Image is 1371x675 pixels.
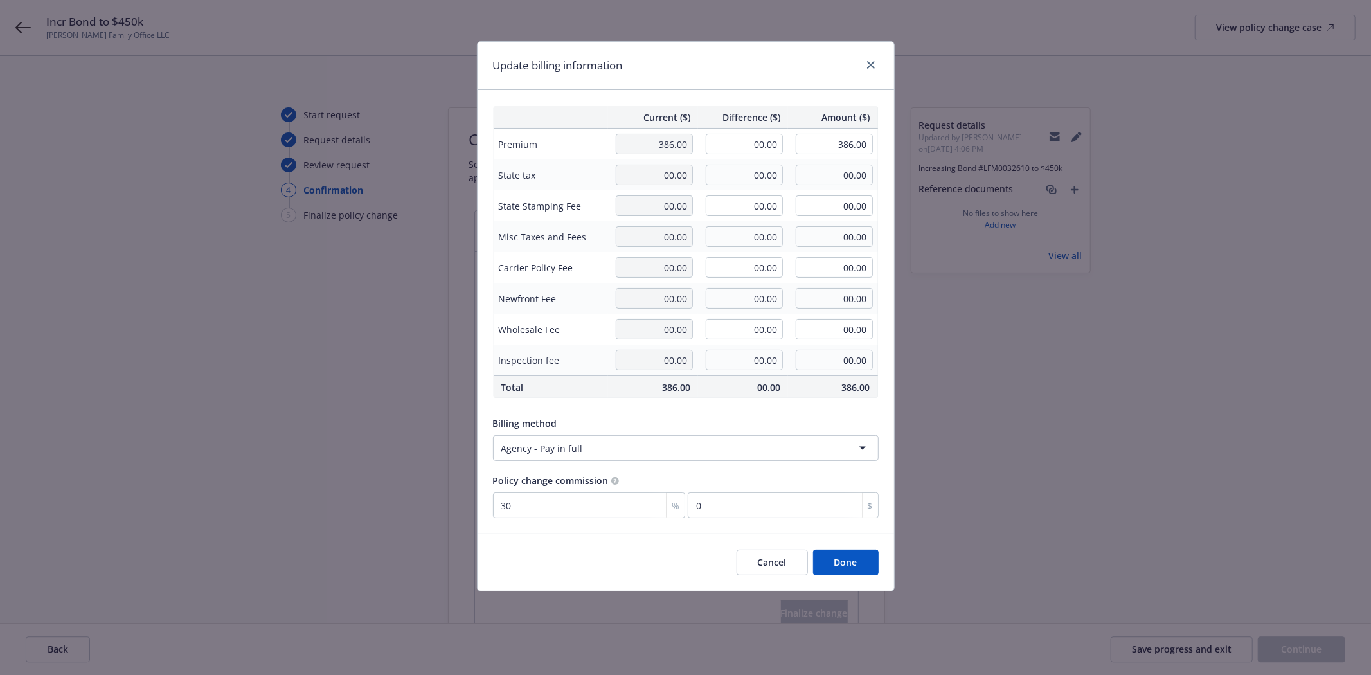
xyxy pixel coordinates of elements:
span: $ [868,499,873,512]
span: Difference ($) [706,111,780,124]
span: Total [501,381,601,394]
span: State tax [499,168,604,182]
span: Carrier Policy Fee [499,261,604,274]
span: 386.00 [796,381,870,394]
span: 00.00 [706,381,780,394]
span: Policy change commission [493,474,609,487]
span: Billing method [493,417,557,429]
span: 386.00 [616,381,690,394]
span: Misc Taxes and Fees [499,230,604,244]
span: Amount ($) [796,111,870,124]
span: State Stamping Fee [499,199,604,213]
a: close [863,57,879,73]
h1: Update billing information [493,57,623,74]
button: Done [813,550,879,575]
span: Wholesale Fee [499,323,604,336]
span: Newfront Fee [499,292,604,305]
span: % [672,499,679,512]
span: Premium [499,138,604,151]
span: Current ($) [616,111,690,124]
button: Cancel [737,550,808,575]
span: Inspection fee [499,354,604,367]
